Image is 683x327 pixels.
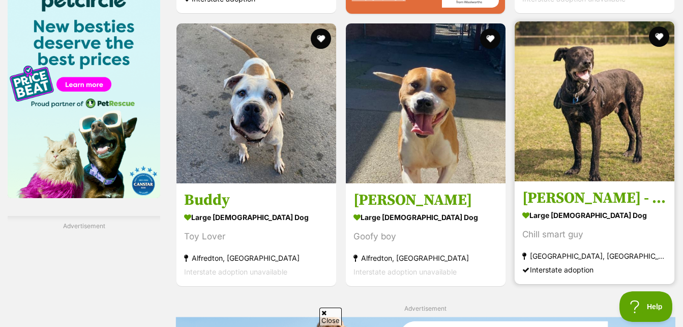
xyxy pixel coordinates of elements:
span: Close [319,308,342,325]
strong: large [DEMOGRAPHIC_DATA] Dog [353,210,498,225]
strong: Alfredton, [GEOGRAPHIC_DATA] [184,251,329,265]
span: Interstate adoption unavailable [184,267,287,276]
strong: large [DEMOGRAPHIC_DATA] Dog [184,210,329,225]
button: favourite [480,29,500,49]
button: favourite [311,29,331,49]
h3: Buddy [184,190,329,210]
strong: [GEOGRAPHIC_DATA], [GEOGRAPHIC_DATA] [522,249,667,263]
img: Buddy - American Bulldog [176,23,336,183]
div: Goofy boy [353,230,498,243]
img: Chuck - 10 Year Old Bullmastiff - Bullmastiff Dog [515,21,674,181]
span: Interstate adoption unavailable [353,267,457,276]
div: Toy Lover [184,230,329,243]
a: [PERSON_NAME] - [DEMOGRAPHIC_DATA] Bullmastiff large [DEMOGRAPHIC_DATA] Dog Chill smart guy [GEOG... [515,181,674,284]
div: Interstate adoption [522,263,667,277]
div: Chill smart guy [522,228,667,241]
a: [PERSON_NAME] large [DEMOGRAPHIC_DATA] Dog Goofy boy Alfredton, [GEOGRAPHIC_DATA] Interstate adop... [346,183,506,286]
img: Jake - Mastiff Dog [346,23,506,183]
h3: [PERSON_NAME] - [DEMOGRAPHIC_DATA] Bullmastiff [522,188,667,208]
iframe: Help Scout Beacon - Open [619,291,673,322]
strong: large [DEMOGRAPHIC_DATA] Dog [522,208,667,223]
strong: Alfredton, [GEOGRAPHIC_DATA] [353,251,498,265]
h3: [PERSON_NAME] [353,190,498,210]
a: Buddy large [DEMOGRAPHIC_DATA] Dog Toy Lover Alfredton, [GEOGRAPHIC_DATA] Interstate adoption una... [176,183,336,286]
button: favourite [649,26,669,47]
span: Advertisement [404,305,447,312]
